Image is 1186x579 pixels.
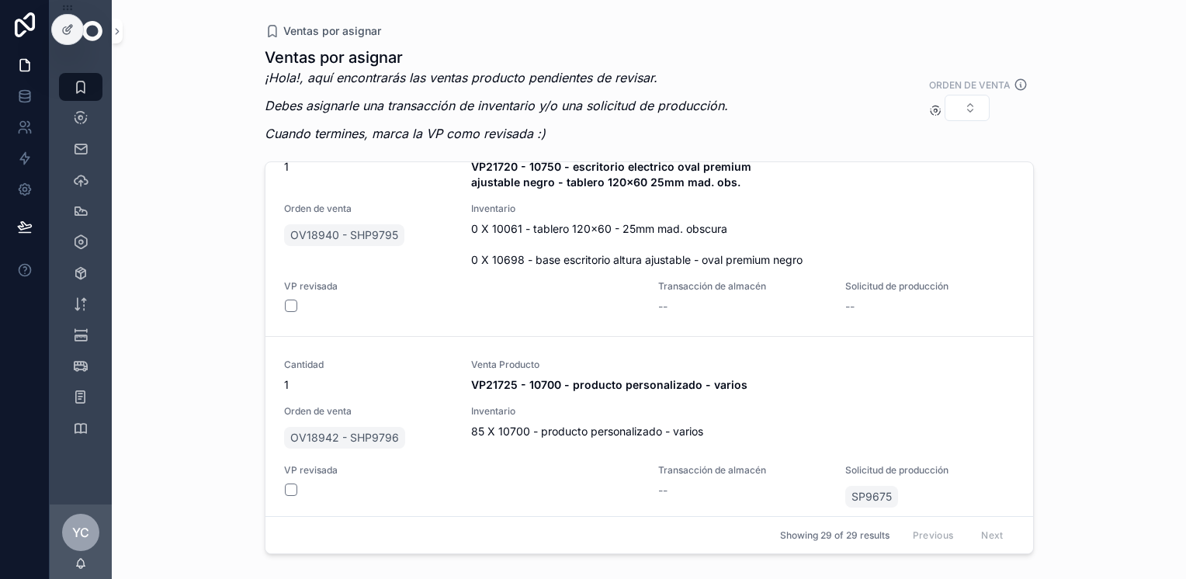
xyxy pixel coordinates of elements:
em: Debes asignarle una transacción de inventario y/o una solicitud de producción. [265,98,728,113]
a: Ventas por asignar [265,23,381,39]
span: VP revisada [284,464,640,477]
h1: Ventas por asignar [265,47,728,68]
span: 1 [284,377,453,393]
span: Cantidad [284,359,453,371]
span: Orden de venta [284,203,453,215]
span: Orden de venta [284,405,453,418]
a: OV18940 - SHP9795 [284,224,404,246]
span: OV18940 - SHP9795 [290,227,398,243]
span: YC [72,523,89,542]
span: Transacción de almacén [658,280,827,293]
a: SP9675 [845,486,898,508]
a: OV18942 - SHP9796 [284,427,405,449]
span: VP revisada [284,280,640,293]
span: -- [845,299,855,314]
span: SP9675 [851,489,892,504]
span: 1 [284,159,453,175]
strong: VP21725 - 10700 - producto personalizado - varios [471,378,747,391]
span: OV18942 - SHP9796 [290,430,399,446]
button: Select Button [945,95,990,121]
span: Venta Producto [471,359,1014,371]
em: ¡Hola!, aquí encontrarás las ventas producto pendientes de revisar. [265,70,657,85]
label: Orden de venta [929,78,1011,92]
span: Inventario [471,405,1014,418]
span: -- [658,483,668,498]
span: 0 X 10061 - tablero 120x60 - 25mm mad. obscura 0 X 10698 - base escritorio altura ajustable - ova... [471,221,1014,268]
span: 85 X 10700 - producto personalizado - varios [471,424,1014,439]
span: -- [658,299,668,314]
span: Solicitud de producción [845,280,1014,293]
em: Cuando termines, marca la VP como revisada :) [265,126,546,141]
span: Showing 29 of 29 results [780,529,889,542]
span: Ventas por asignar [283,23,381,39]
span: Solicitud de producción [845,464,1014,477]
div: scrollable content [50,62,112,463]
span: Inventario [471,203,1014,215]
span: Transacción de almacén [658,464,827,477]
